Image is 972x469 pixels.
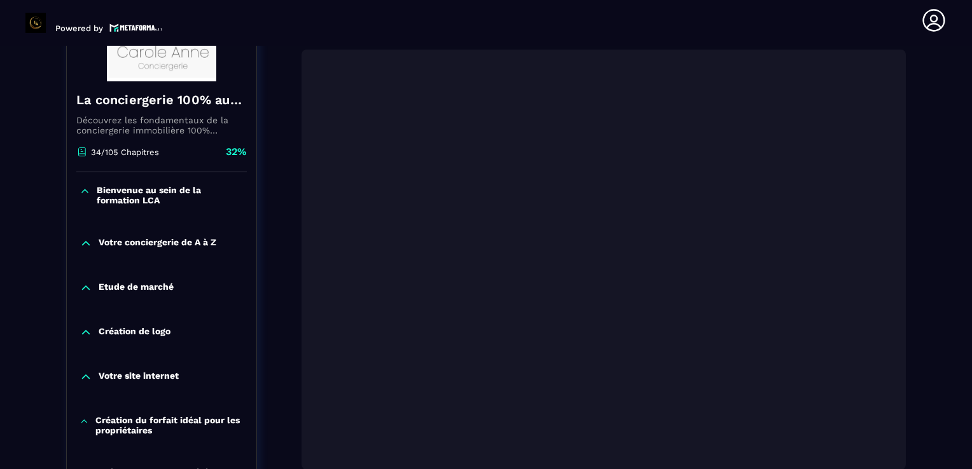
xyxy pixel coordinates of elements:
[99,237,216,250] p: Votre conciergerie de A à Z
[99,326,170,339] p: Création de logo
[25,13,46,33] img: logo-branding
[97,185,244,205] p: Bienvenue au sein de la formation LCA
[91,147,159,157] p: 34/105 Chapitres
[109,22,163,33] img: logo
[55,24,103,33] p: Powered by
[226,145,247,159] p: 32%
[76,115,247,135] p: Découvrez les fondamentaux de la conciergerie immobilière 100% automatisée. Cette formation est c...
[76,91,247,109] h4: La conciergerie 100% automatisée
[99,370,179,383] p: Votre site internet
[99,282,174,294] p: Etude de marché
[95,415,244,435] p: Création du forfait idéal pour les propriétaires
